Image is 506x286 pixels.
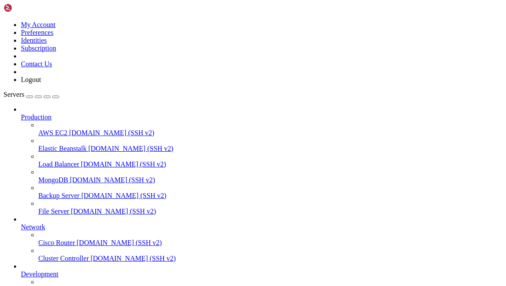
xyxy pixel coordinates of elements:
span: Development [21,270,58,278]
span: [DOMAIN_NAME] (SSH v2) [69,129,155,136]
span: MongoDB [38,176,68,184]
a: Identities [21,37,47,44]
li: Network [21,215,503,262]
span: Network [21,223,45,231]
li: Cisco Router [DOMAIN_NAME] (SSH v2) [38,231,503,247]
a: AWS EC2 [DOMAIN_NAME] (SSH v2) [38,129,503,137]
a: Production [21,113,503,121]
span: Servers [3,91,24,98]
a: Backup Server [DOMAIN_NAME] (SSH v2) [38,192,503,200]
span: [DOMAIN_NAME] (SSH v2) [88,145,174,152]
img: Shellngn [3,3,54,12]
a: Contact Us [21,60,52,68]
li: Elastic Beanstalk [DOMAIN_NAME] (SSH v2) [38,137,503,153]
a: My Account [21,21,56,28]
span: [DOMAIN_NAME] (SSH v2) [91,255,176,262]
a: Cluster Controller [DOMAIN_NAME] (SSH v2) [38,255,503,262]
a: Preferences [21,29,54,36]
span: File Server [38,208,69,215]
li: Load Balancer [DOMAIN_NAME] (SSH v2) [38,153,503,168]
li: AWS EC2 [DOMAIN_NAME] (SSH v2) [38,121,503,137]
a: Servers [3,91,59,98]
a: File Server [DOMAIN_NAME] (SSH v2) [38,208,503,215]
span: Cisco Router [38,239,75,246]
a: Subscription [21,44,56,52]
a: MongoDB [DOMAIN_NAME] (SSH v2) [38,176,503,184]
a: Network [21,223,503,231]
span: Backup Server [38,192,80,199]
span: [DOMAIN_NAME] (SSH v2) [77,239,162,246]
li: Production [21,106,503,215]
li: Backup Server [DOMAIN_NAME] (SSH v2) [38,184,503,200]
span: Production [21,113,51,121]
span: Cluster Controller [38,255,89,262]
a: Cisco Router [DOMAIN_NAME] (SSH v2) [38,239,503,247]
a: Load Balancer [DOMAIN_NAME] (SSH v2) [38,160,503,168]
li: Cluster Controller [DOMAIN_NAME] (SSH v2) [38,247,503,262]
span: Load Balancer [38,160,79,168]
span: [DOMAIN_NAME] (SSH v2) [70,176,155,184]
span: AWS EC2 [38,129,67,136]
span: [DOMAIN_NAME] (SSH v2) [81,160,166,168]
a: Elastic Beanstalk [DOMAIN_NAME] (SSH v2) [38,145,503,153]
span: [DOMAIN_NAME] (SSH v2) [81,192,167,199]
li: File Server [DOMAIN_NAME] (SSH v2) [38,200,503,215]
span: [DOMAIN_NAME] (SSH v2) [71,208,156,215]
a: Development [21,270,503,278]
a: Logout [21,76,41,83]
span: Elastic Beanstalk [38,145,87,152]
li: MongoDB [DOMAIN_NAME] (SSH v2) [38,168,503,184]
